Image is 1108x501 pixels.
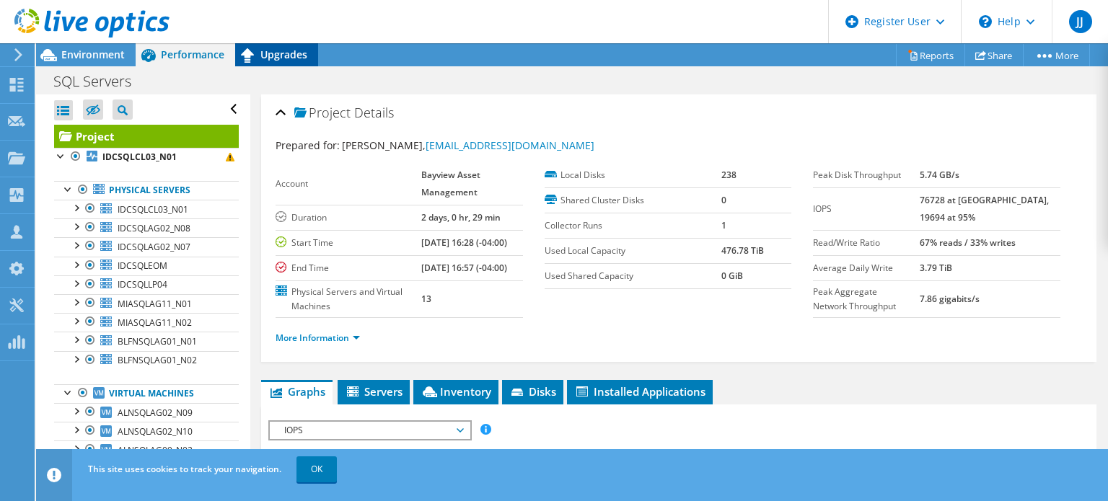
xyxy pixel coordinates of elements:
[54,403,239,422] a: ALNSQLAG02_N09
[118,425,193,438] span: ALNSQLAG02_N10
[54,200,239,218] a: IDCSQLCL03_N01
[54,125,239,148] a: Project
[47,74,154,89] h1: SQL Servers
[54,257,239,275] a: IDCSQLEOM
[294,106,351,120] span: Project
[545,218,721,233] label: Collector Runs
[102,151,177,163] b: IDCSQLCL03_N01
[545,168,721,182] label: Local Disks
[118,203,188,216] span: IDCSQLCL03_N01
[54,313,239,332] a: MIASQLAG11_N02
[545,269,721,283] label: Used Shared Capacity
[574,384,705,399] span: Installed Applications
[920,262,952,274] b: 3.79 TiB
[276,261,421,275] label: End Time
[276,236,421,250] label: Start Time
[54,422,239,440] a: ALNSQLAG02_N10
[421,211,501,223] b: 2 days, 0 hr, 29 min
[118,407,193,419] span: ALNSQLAG02_N09
[426,138,594,152] a: [EMAIL_ADDRESS][DOMAIN_NAME]
[276,210,421,225] label: Duration
[813,168,920,182] label: Peak Disk Throughput
[421,262,507,274] b: [DATE] 16:57 (-04:00)
[342,138,594,152] span: [PERSON_NAME],
[54,237,239,256] a: IDCSQLAG02_N07
[118,222,190,234] span: IDCSQLAG02_N08
[118,260,167,272] span: IDCSQLEOM
[54,181,239,200] a: Physical Servers
[545,193,721,208] label: Shared Cluster Disks
[545,244,721,258] label: Used Local Capacity
[813,236,920,250] label: Read/Write Ratio
[896,44,965,66] a: Reports
[421,236,507,249] b: [DATE] 16:28 (-04:00)
[268,384,325,399] span: Graphs
[813,285,920,314] label: Peak Aggregate Network Throughput
[721,194,726,206] b: 0
[161,48,224,61] span: Performance
[721,270,743,282] b: 0 GiB
[260,48,307,61] span: Upgrades
[118,298,192,310] span: MIASQLAG11_N01
[277,422,462,439] span: IOPS
[276,285,421,314] label: Physical Servers and Virtual Machines
[54,351,239,370] a: BLFNSQLAG01_N02
[813,261,920,275] label: Average Daily Write
[721,244,764,257] b: 476.78 TiB
[1069,10,1092,33] span: JJ
[54,275,239,294] a: IDCSQLLP04
[421,384,491,399] span: Inventory
[920,236,1016,249] b: 67% reads / 33% writes
[964,44,1024,66] a: Share
[920,194,1049,223] b: 76728 at [GEOGRAPHIC_DATA], 19694 at 95%
[421,293,431,305] b: 13
[54,384,239,403] a: Virtual Machines
[118,444,193,456] span: ALNSQLAG09_N02
[118,354,197,366] span: BLFNSQLAG01_N02
[345,384,403,399] span: Servers
[61,48,125,61] span: Environment
[118,316,192,329] span: MIASQLAG11_N02
[54,332,239,350] a: BLFNSQLAG01_N01
[979,15,992,28] svg: \n
[54,148,239,167] a: IDCSQLCL03_N01
[88,463,281,475] span: This site uses cookies to track your navigation.
[354,104,394,121] span: Details
[813,202,920,216] label: IOPS
[54,218,239,237] a: IDCSQLAG02_N08
[118,278,167,291] span: IDCSQLLP04
[721,219,726,231] b: 1
[54,440,239,459] a: ALNSQLAG09_N02
[118,241,190,253] span: IDCSQLAG02_N07
[920,169,959,181] b: 5.74 GB/s
[118,335,197,347] span: BLFNSQLAG01_N01
[276,332,360,344] a: More Information
[276,138,340,152] label: Prepared for:
[920,293,980,305] b: 7.86 gigabits/s
[54,294,239,313] a: MIASQLAG11_N01
[1023,44,1090,66] a: More
[296,456,337,482] a: OK
[276,177,421,191] label: Account
[721,169,737,181] b: 238
[421,169,480,198] b: Bayview Asset Management
[509,384,556,399] span: Disks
